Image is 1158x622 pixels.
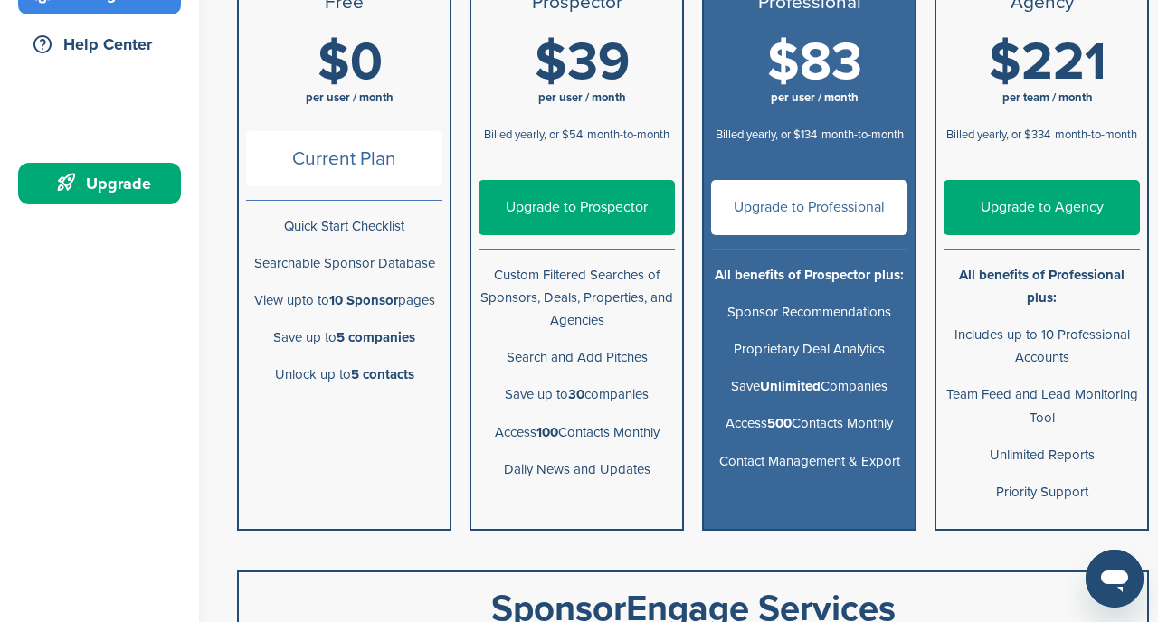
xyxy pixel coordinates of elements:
span: Billed yearly, or $134 [716,127,817,142]
span: per user / month [538,90,626,105]
span: month-to-month [1055,127,1137,142]
p: Proprietary Deal Analytics [711,338,907,361]
div: Help Center [27,28,181,61]
p: Team Feed and Lead Monitoring Tool [944,383,1140,429]
p: Unlimited Reports [944,444,1140,466]
p: Access Contacts Monthly [479,421,675,444]
p: Contact Management & Export [711,450,907,473]
span: $39 [535,31,630,94]
b: 500 [767,415,792,431]
a: Upgrade to Professional [711,180,907,235]
p: Search and Add Pitches [479,346,675,369]
span: month-to-month [587,127,669,142]
b: 30 [568,386,584,402]
p: Includes up to 10 Professional Accounts [944,324,1140,369]
p: Save Companies [711,375,907,398]
a: Help Center [18,24,181,65]
span: per user / month [306,90,394,105]
p: Access Contacts Monthly [711,412,907,435]
p: Custom Filtered Searches of Sponsors, Deals, Properties, and Agencies [479,264,675,333]
span: per user / month [771,90,859,105]
span: $0 [318,31,383,94]
b: 100 [536,424,558,440]
span: Billed yearly, or $54 [484,127,583,142]
span: Billed yearly, or $334 [946,127,1050,142]
iframe: Button to launch messaging window [1086,550,1144,608]
a: Upgrade to Prospector [479,180,675,235]
p: Save up to companies [479,383,675,406]
b: Unlimited [760,378,821,394]
p: Priority Support [944,481,1140,504]
span: Current Plan [246,131,442,186]
b: 5 contacts [351,366,414,382]
span: $221 [989,31,1106,94]
b: All benefits of Professional plus: [959,267,1125,306]
a: Upgrade [18,163,181,204]
span: per team / month [1002,90,1093,105]
span: month-to-month [821,127,904,142]
p: Daily News and Updates [479,458,675,481]
a: Upgrade to Agency [944,180,1140,235]
p: Quick Start Checklist [246,215,442,238]
b: 10 Sponsor [329,292,398,308]
p: Save up to [246,326,442,349]
p: Searchable Sponsor Database [246,252,442,275]
p: Unlock up to [246,363,442,386]
span: $83 [767,31,862,94]
div: Upgrade [27,167,181,200]
b: All benefits of Prospector plus: [715,267,904,283]
p: View upto to pages [246,289,442,312]
b: 5 companies [337,329,415,345]
p: Sponsor Recommendations [711,301,907,324]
